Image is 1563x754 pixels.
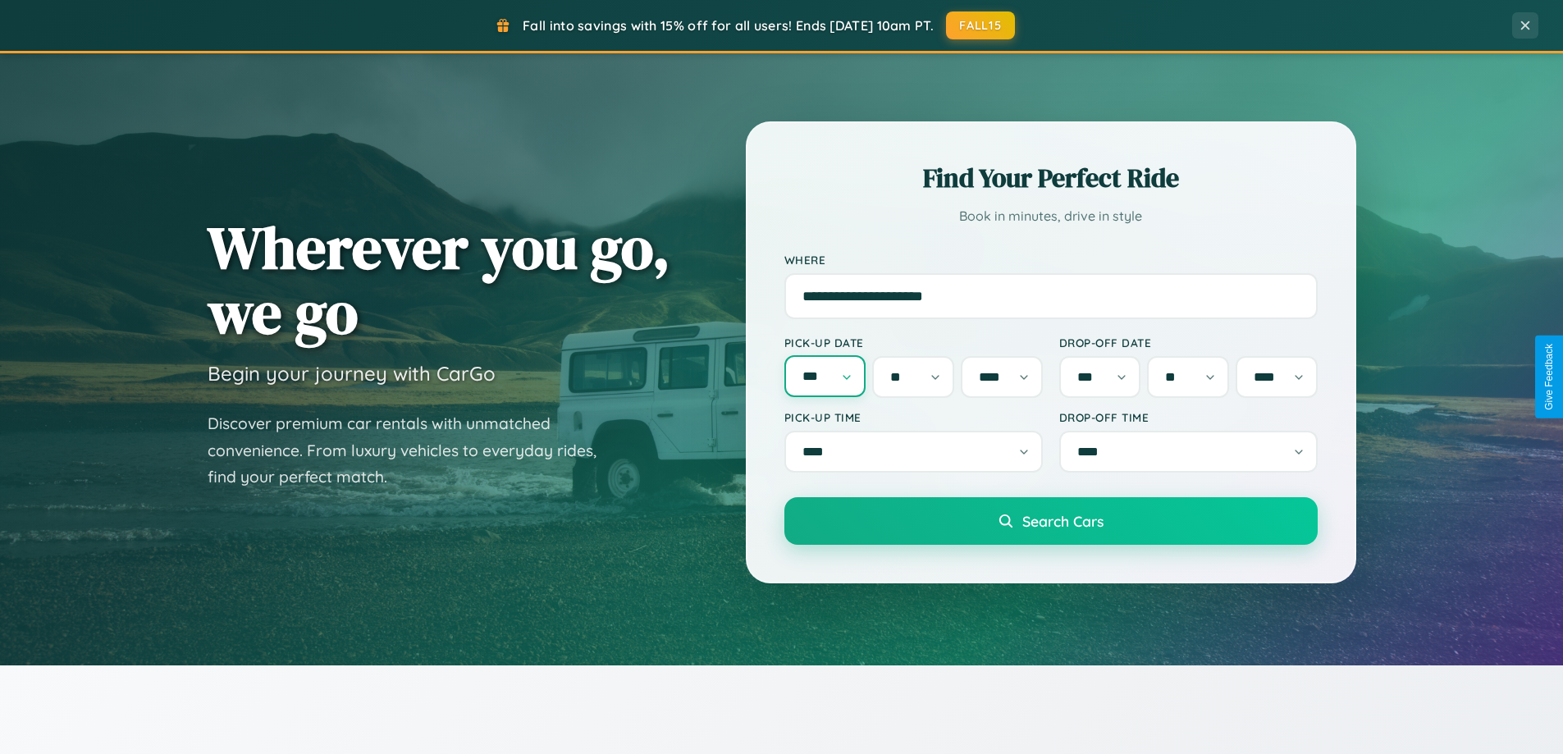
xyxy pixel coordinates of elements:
[784,253,1318,267] label: Where
[208,410,618,491] p: Discover premium car rentals with unmatched convenience. From luxury vehicles to everyday rides, ...
[1543,344,1555,410] div: Give Feedback
[208,215,670,345] h1: Wherever you go, we go
[208,361,496,386] h3: Begin your journey with CarGo
[1059,336,1318,350] label: Drop-off Date
[1022,512,1104,530] span: Search Cars
[784,497,1318,545] button: Search Cars
[523,17,934,34] span: Fall into savings with 15% off for all users! Ends [DATE] 10am PT.
[784,336,1043,350] label: Pick-up Date
[784,204,1318,228] p: Book in minutes, drive in style
[784,410,1043,424] label: Pick-up Time
[784,160,1318,196] h2: Find Your Perfect Ride
[1059,410,1318,424] label: Drop-off Time
[946,11,1015,39] button: FALL15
